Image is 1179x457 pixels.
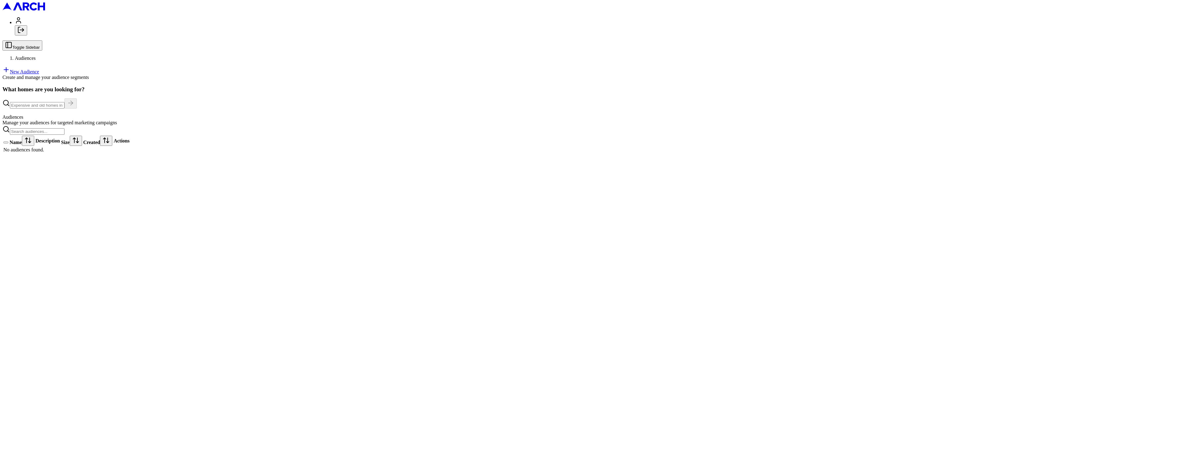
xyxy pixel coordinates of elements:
div: Manage your audiences for targeted marketing campaigns [2,120,1177,126]
nav: breadcrumb [2,56,1177,61]
button: Toggle Sidebar [2,40,42,51]
span: Audiences [15,56,36,61]
div: Created [83,136,113,146]
input: Search audiences... [10,128,64,135]
h3: What homes are you looking for? [2,86,1177,93]
th: Actions [113,135,130,146]
th: Description [35,135,60,146]
a: New Audience [2,69,39,74]
div: Name [10,136,34,146]
input: Expensive and old homes in greater SF Bay Area [10,102,64,109]
td: No audiences found. [3,147,130,153]
div: Create and manage your audience segments [2,75,1177,80]
div: Size [61,136,82,146]
span: Toggle Sidebar [12,45,40,50]
div: Audiences [2,114,1177,120]
button: Log out [15,25,27,35]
